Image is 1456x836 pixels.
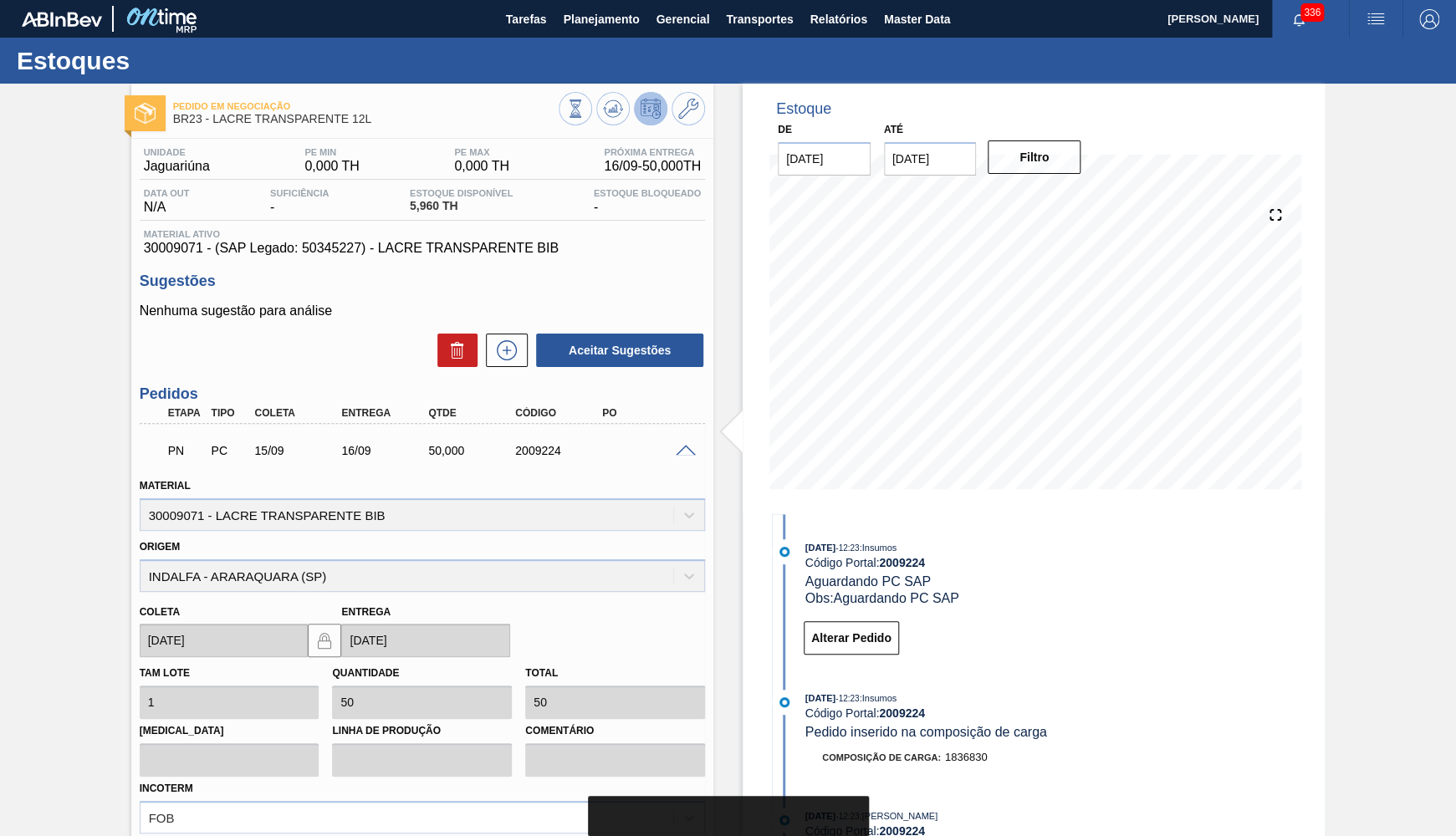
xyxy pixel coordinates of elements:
h3: Pedidos [140,385,705,403]
span: 5,960 TH [410,200,513,212]
span: Estoque Disponível [410,188,513,198]
strong: 2009224 [879,556,925,569]
img: TNhmsLtSVTkK8tSr43FrP2fwEKptu5GPRR3wAAAABJRU5ErkJggg== [22,12,102,27]
span: Data out [144,188,190,198]
div: Pedido de Compra [207,444,252,457]
label: Tam lote [140,667,190,679]
div: Pedido em Negociação [164,432,208,469]
label: De [778,124,792,135]
img: locked [314,630,335,650]
div: Nova sugestão [478,334,528,367]
button: Ir ao Master Data / Geral [672,92,705,125]
span: Aguardando PC SAP [805,574,931,589]
label: Total [525,667,558,679]
label: Linha de Produção [332,719,512,743]
p: PN [168,444,204,457]
span: Tarefas [506,9,547,29]
div: Excluir Sugestões [429,334,478,367]
label: Incoterm [140,782,193,794]
div: Estoque [776,100,831,118]
span: : Insumos [859,693,897,703]
input: dd/mm/yyyy [341,624,510,657]
img: Ícone [135,103,156,124]
div: 50,000 [424,444,520,457]
div: PO [598,407,694,419]
div: Etapa [164,407,208,419]
button: Aceitar Sugestões [536,334,703,367]
span: Material ativo [144,229,701,239]
input: dd/mm/yyyy [778,142,871,176]
button: locked [308,624,341,657]
span: Pedido em Negociação [173,101,559,111]
span: [DATE] [805,693,835,703]
span: - 12:23 [835,694,859,703]
div: Qtde [424,407,520,419]
input: dd/mm/yyyy [140,624,309,657]
p: Nenhuma sugestão para análise [140,303,705,319]
span: : [PERSON_NAME] [859,811,937,821]
input: dd/mm/yyyy [884,142,977,176]
div: 16/09/2025 [337,444,433,457]
span: PE MIN [304,147,360,157]
span: Suficiência [270,188,329,198]
span: Composição de Carga : [822,752,941,762]
span: Transportes [726,9,793,29]
span: 0,000 TH [454,159,509,174]
label: Entrega [341,606,391,618]
span: [DATE] [805,543,835,553]
span: Obs: Aguardando PC SAP [805,591,959,605]
span: Gerencial [656,9,710,29]
label: Origem [140,541,181,553]
strong: 2009224 [879,706,925,720]
span: 16/09 - 50,000 TH [604,159,701,174]
span: Estoque Bloqueado [594,188,701,198]
div: Entrega [337,407,433,419]
span: 1836830 [945,751,988,763]
button: Atualizar Gráfico [596,92,630,125]
span: Planejamento [563,9,639,29]
div: N/A [140,188,194,215]
span: - 12:23 [835,543,859,553]
div: Aceitar Sugestões [528,332,705,369]
div: Código Portal: [805,556,1203,569]
div: - [266,188,333,215]
h3: Sugestões [140,273,705,290]
button: Notificações [1272,8,1326,31]
div: 2009224 [511,444,607,457]
span: Unidade [144,147,210,157]
span: Jaguariúna [144,159,210,174]
label: Até [884,124,903,135]
button: Desprogramar Estoque [634,92,667,125]
div: Coleta [250,407,346,419]
div: FOB [149,810,175,824]
button: Alterar Pedido [804,621,899,655]
label: Coleta [140,606,180,618]
div: Tipo [207,407,252,419]
img: Logout [1419,9,1439,29]
span: Próxima Entrega [604,147,701,157]
span: 336 [1300,3,1324,22]
span: Master Data [884,9,950,29]
span: 0,000 TH [304,159,360,174]
button: Filtro [988,140,1081,174]
label: Material [140,480,191,492]
span: BR23 - LACRE TRANSPARENTE 12L [173,113,559,125]
span: PE MAX [454,147,509,157]
div: Código [511,407,607,419]
h1: Estoques [17,51,314,70]
span: 30009071 - (SAP Legado: 50345227) - LACRE TRANSPARENTE BIB [144,241,701,256]
label: [MEDICAL_DATA] [140,719,319,743]
label: Comentário [525,719,705,743]
span: : Insumos [859,543,897,553]
div: Código Portal: [805,706,1203,720]
div: 15/09/2025 [250,444,346,457]
span: Relatórios [810,9,866,29]
span: Pedido inserido na composição de carga [805,725,1047,739]
img: atual [779,697,789,707]
label: Quantidade [332,667,399,679]
img: userActions [1366,9,1386,29]
button: Visão Geral dos Estoques [559,92,592,125]
div: - [590,188,705,215]
img: atual [779,547,789,557]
